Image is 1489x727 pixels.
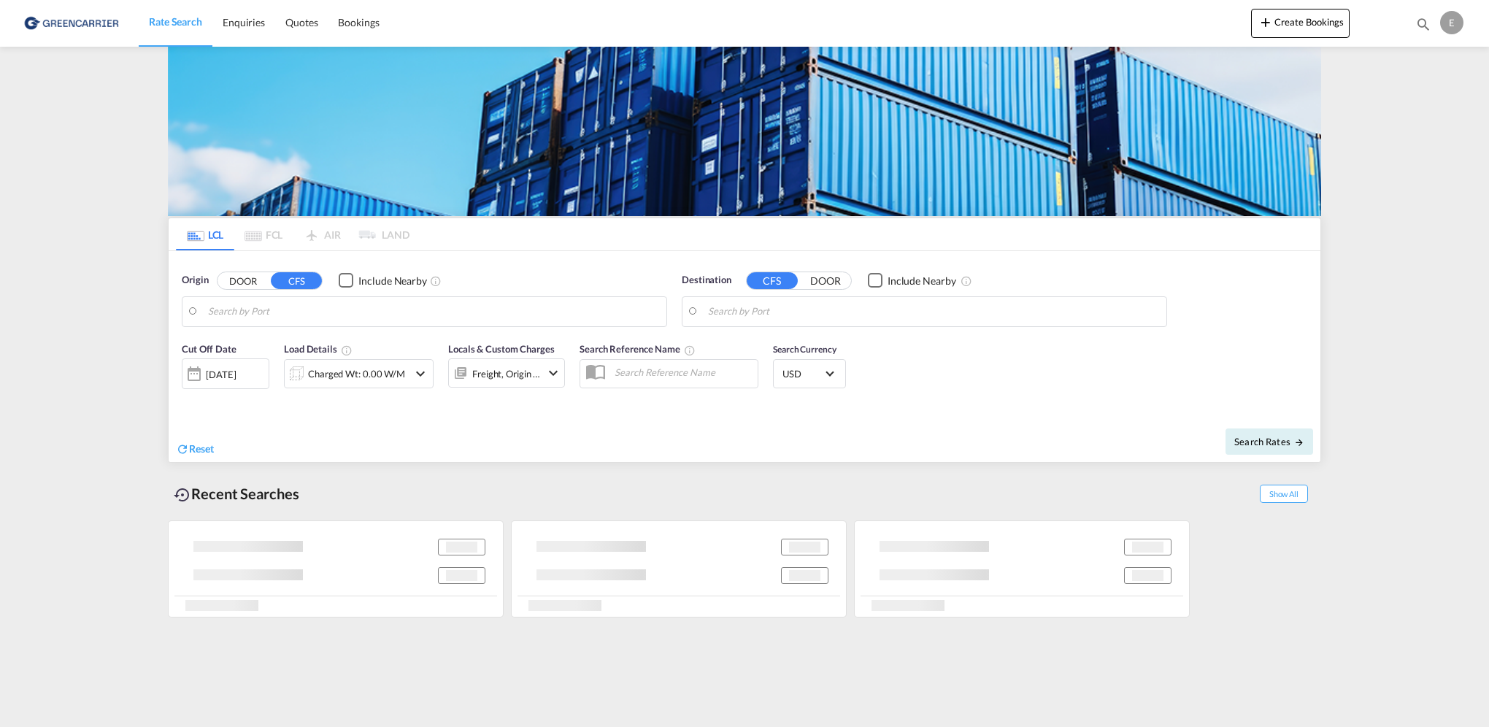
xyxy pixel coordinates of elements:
[22,7,120,39] img: e39c37208afe11efa9cb1d7a6ea7d6f5.png
[284,359,434,388] div: Charged Wt: 0.00 W/Micon-chevron-down
[271,272,322,289] button: CFS
[223,16,265,28] span: Enquiries
[338,16,379,28] span: Bookings
[182,343,236,355] span: Cut Off Date
[182,388,193,407] md-datepicker: Select
[341,345,353,356] md-icon: Chargeable Weight
[430,275,442,287] md-icon: Unchecked: Ignores neighbouring ports when fetching rates.Checked : Includes neighbouring ports w...
[800,272,851,289] button: DOOR
[149,15,202,28] span: Rate Search
[961,275,972,287] md-icon: Unchecked: Ignores neighbouring ports when fetching rates.Checked : Includes neighbouring ports w...
[747,272,798,289] button: CFS
[218,272,269,289] button: DOOR
[472,363,541,384] div: Freight Origin Destination
[169,251,1320,462] div: Origin DOOR CFS Checkbox No InkUnchecked: Ignores neighbouring ports when fetching rates.Checked ...
[682,273,731,288] span: Destination
[888,274,956,288] div: Include Nearby
[182,358,269,389] div: [DATE]
[176,442,214,458] div: icon-refreshReset
[545,364,562,382] md-icon: icon-chevron-down
[1226,428,1313,455] button: Search Ratesicon-arrow-right
[684,345,696,356] md-icon: Your search will be saved by the below given name
[308,363,405,384] div: Charged Wt: 0.00 W/M
[448,343,555,355] span: Locals & Custom Charges
[168,47,1321,216] img: GreenCarrierFCL_LCL.png
[189,442,214,455] span: Reset
[412,365,429,382] md-icon: icon-chevron-down
[580,343,696,355] span: Search Reference Name
[182,273,208,288] span: Origin
[1294,437,1304,447] md-icon: icon-arrow-right
[176,218,409,250] md-pagination-wrapper: Use the left and right arrow keys to navigate between tabs
[1251,9,1350,38] button: icon-plus 400-fgCreate Bookings
[607,361,758,383] input: Search Reference Name
[1415,16,1431,38] div: icon-magnify
[868,273,956,288] md-checkbox: Checkbox No Ink
[1440,11,1463,34] div: E
[206,368,236,381] div: [DATE]
[168,477,305,510] div: Recent Searches
[176,442,189,455] md-icon: icon-refresh
[448,358,565,388] div: Freight Origin Destinationicon-chevron-down
[284,343,353,355] span: Load Details
[708,301,1159,323] input: Search by Port
[781,363,838,384] md-select: Select Currency: $ USDUnited States Dollar
[174,486,191,504] md-icon: icon-backup-restore
[773,344,836,355] span: Search Currency
[782,367,823,380] span: USD
[339,273,427,288] md-checkbox: Checkbox No Ink
[358,274,427,288] div: Include Nearby
[285,16,318,28] span: Quotes
[208,301,659,323] input: Search by Port
[1257,13,1274,31] md-icon: icon-plus 400-fg
[176,218,234,250] md-tab-item: LCL
[1234,436,1304,447] span: Search Rates
[1260,485,1308,503] span: Show All
[1415,16,1431,32] md-icon: icon-magnify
